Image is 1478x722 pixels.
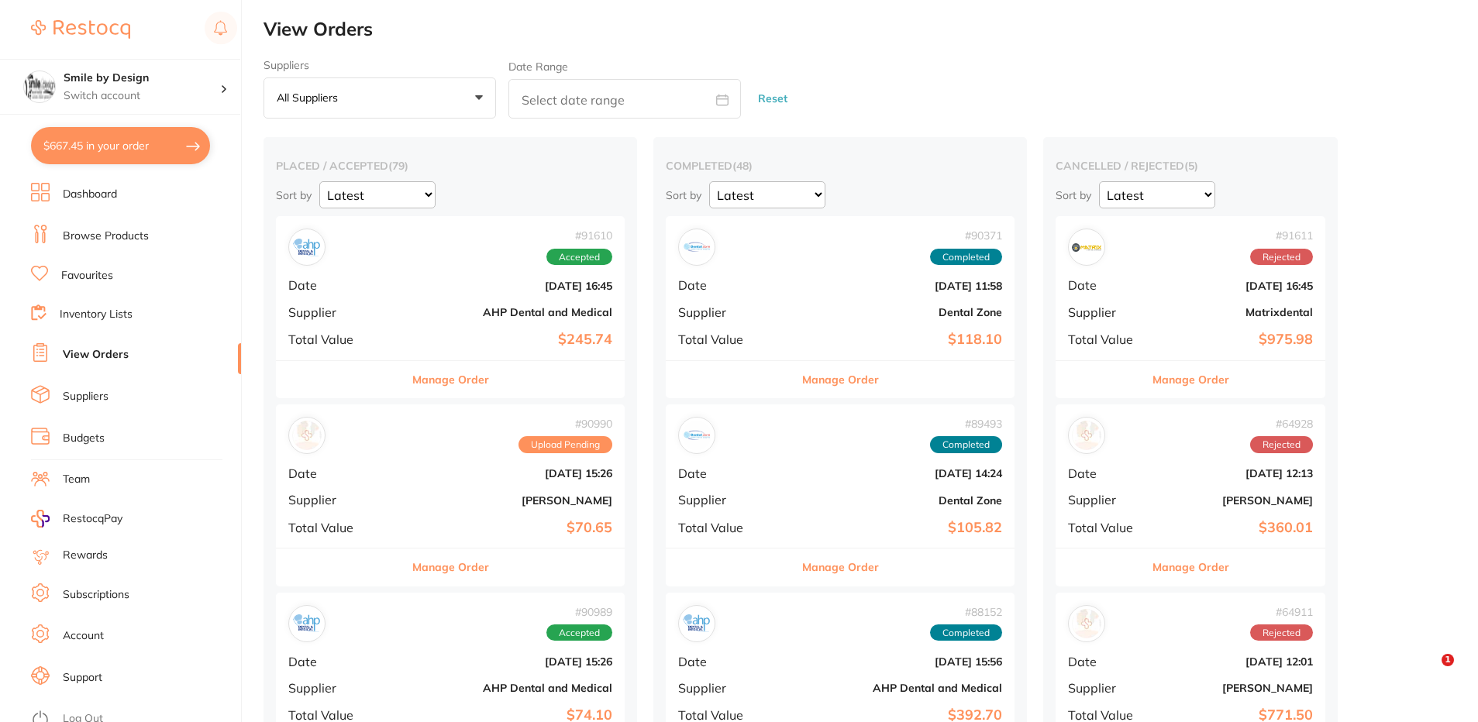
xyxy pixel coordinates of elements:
[31,510,50,528] img: RestocqPay
[546,624,612,641] span: Accepted
[1068,655,1146,669] span: Date
[1158,467,1313,480] b: [DATE] 12:13
[1158,280,1313,292] b: [DATE] 16:45
[930,418,1002,430] span: # 89493
[63,389,109,404] a: Suppliers
[1250,418,1313,430] span: # 64928
[678,681,782,695] span: Supplier
[930,249,1002,266] span: Completed
[666,188,701,202] p: Sort by
[63,187,117,202] a: Dashboard
[64,88,220,104] p: Switch account
[1072,232,1101,262] img: Matrixdental
[292,609,322,638] img: AHP Dental and Medical
[794,682,1002,694] b: AHP Dental and Medical
[405,467,612,480] b: [DATE] 15:26
[666,159,1015,173] h2: completed ( 48 )
[682,609,711,638] img: AHP Dental and Medical
[1158,332,1313,348] b: $975.98
[412,548,489,586] button: Manage Order
[1158,306,1313,318] b: Matrixdental
[288,466,392,480] span: Date
[1410,654,1447,691] iframe: Intercom live chat
[63,587,129,603] a: Subscriptions
[1158,682,1313,694] b: [PERSON_NAME]
[519,418,612,430] span: # 90990
[1250,436,1313,453] span: Rejected
[1056,188,1091,202] p: Sort by
[1068,708,1146,722] span: Total Value
[1056,159,1325,173] h2: cancelled / rejected ( 5 )
[31,510,122,528] a: RestocqPay
[1442,654,1454,666] span: 1
[288,708,392,722] span: Total Value
[930,436,1002,453] span: Completed
[288,332,392,346] span: Total Value
[63,670,102,686] a: Support
[1158,655,1313,668] b: [DATE] 12:01
[1068,305,1146,319] span: Supplier
[264,59,496,71] label: Suppliers
[63,628,104,644] a: Account
[277,91,344,105] p: All suppliers
[288,655,392,669] span: Date
[678,493,782,507] span: Supplier
[276,159,625,173] h2: placed / accepted ( 79 )
[292,421,322,450] img: Adam Dental
[1068,493,1146,507] span: Supplier
[63,511,122,527] span: RestocqPay
[288,681,392,695] span: Supplier
[1158,494,1313,507] b: [PERSON_NAME]
[682,421,711,450] img: Dental Zone
[61,268,113,284] a: Favourites
[1250,606,1313,618] span: # 64911
[794,520,1002,536] b: $105.82
[31,12,130,47] a: Restocq Logo
[1250,624,1313,641] span: Rejected
[678,708,782,722] span: Total Value
[63,472,90,487] a: Team
[1158,520,1313,536] b: $360.01
[794,280,1002,292] b: [DATE] 11:58
[1152,548,1229,586] button: Manage Order
[60,307,133,322] a: Inventory Lists
[794,306,1002,318] b: Dental Zone
[794,494,1002,507] b: Dental Zone
[678,278,782,292] span: Date
[405,682,612,694] b: AHP Dental and Medical
[405,306,612,318] b: AHP Dental and Medical
[64,70,220,86] h4: Smile by Design
[1250,249,1313,266] span: Rejected
[1068,521,1146,535] span: Total Value
[678,305,782,319] span: Supplier
[63,431,105,446] a: Budgets
[31,20,130,39] img: Restocq Logo
[288,521,392,535] span: Total Value
[276,404,625,586] div: Adam Dental#90990Upload PendingDate[DATE] 15:26Supplier[PERSON_NAME]Total Value$70.65Manage Order
[412,361,489,398] button: Manage Order
[1068,278,1146,292] span: Date
[1152,361,1229,398] button: Manage Order
[930,624,1002,641] span: Completed
[63,347,129,363] a: View Orders
[63,548,108,563] a: Rewards
[753,78,792,119] button: Reset
[930,229,1002,242] span: # 90371
[1250,229,1313,242] span: # 91611
[276,216,625,398] div: AHP Dental and Medical#91610AcceptedDate[DATE] 16:45SupplierAHP Dental and MedicalTotal Value$245...
[1068,332,1146,346] span: Total Value
[276,188,312,202] p: Sort by
[31,127,210,164] button: $667.45 in your order
[678,466,782,480] span: Date
[405,520,612,536] b: $70.65
[546,606,612,618] span: # 90989
[519,436,612,453] span: Upload Pending
[802,361,879,398] button: Manage Order
[546,249,612,266] span: Accepted
[508,60,568,73] label: Date Range
[508,79,741,119] input: Select date range
[1072,421,1101,450] img: Henry Schein Halas
[63,229,149,244] a: Browse Products
[682,232,711,262] img: Dental Zone
[405,655,612,668] b: [DATE] 15:26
